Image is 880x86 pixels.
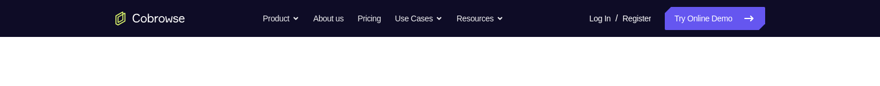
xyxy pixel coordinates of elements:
[357,7,381,30] a: Pricing
[395,7,443,30] button: Use Cases
[622,7,651,30] a: Register
[313,7,343,30] a: About us
[457,7,504,30] button: Resources
[115,12,185,25] a: Go to the home page
[263,7,299,30] button: Product
[589,7,611,30] a: Log In
[665,7,765,30] a: Try Online Demo
[615,12,618,25] span: /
